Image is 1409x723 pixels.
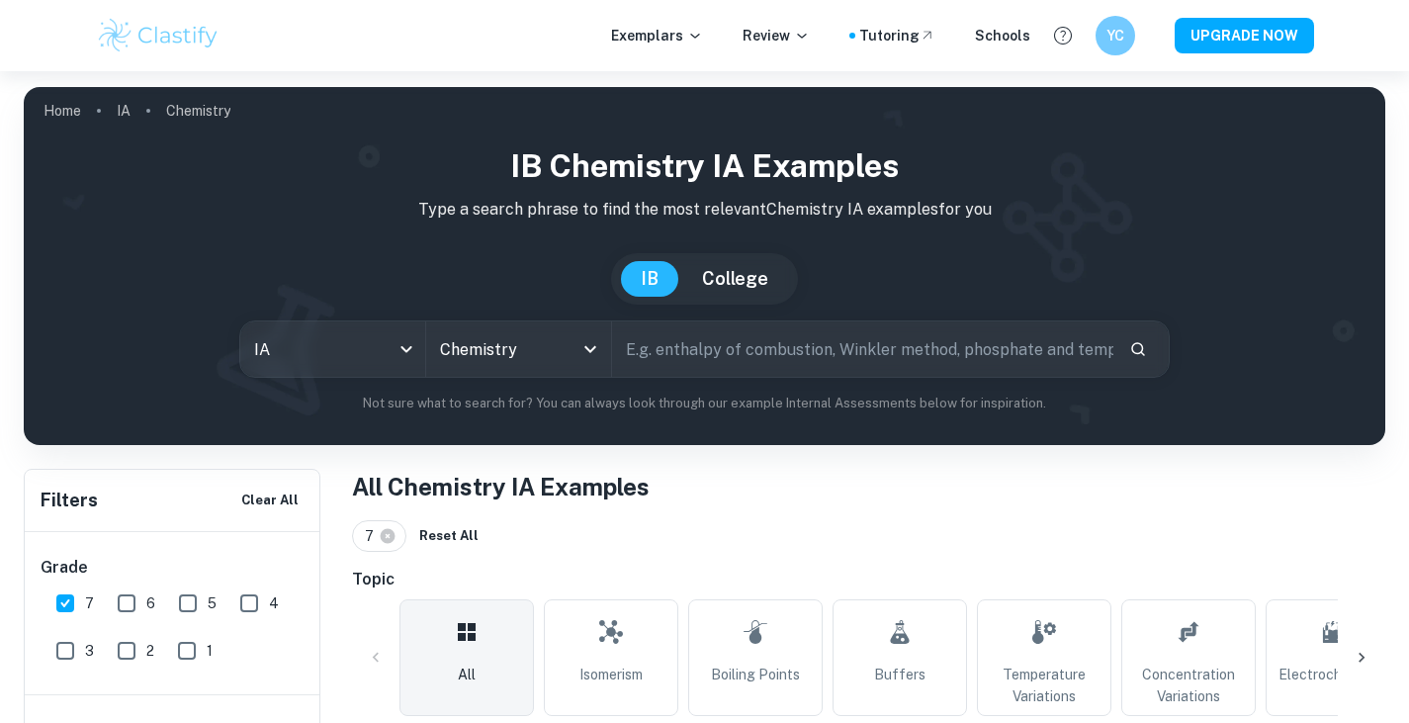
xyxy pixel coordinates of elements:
button: Open [576,335,604,363]
h6: Grade [41,556,306,580]
div: 7 [352,520,406,552]
h1: IB Chemistry IA examples [40,142,1369,190]
button: College [682,261,788,297]
a: Schools [975,25,1030,46]
img: Clastify logo [96,16,221,55]
div: IA [240,321,425,377]
span: 6 [146,592,155,614]
span: 4 [269,592,279,614]
a: IA [117,97,131,125]
span: 5 [208,592,217,614]
img: profile cover [24,87,1385,445]
p: Chemistry [166,100,230,122]
button: Reset All [414,521,484,551]
span: Temperature Variations [986,664,1102,707]
span: Electrochemistry [1278,664,1388,685]
p: Not sure what to search for? You can always look through our example Internal Assessments below f... [40,394,1369,413]
span: 1 [207,640,213,662]
a: Tutoring [859,25,935,46]
h1: All Chemistry IA Examples [352,469,1385,504]
button: Search [1121,332,1155,366]
button: UPGRADE NOW [1175,18,1314,53]
p: Review [743,25,810,46]
p: Exemplars [611,25,703,46]
button: Clear All [236,486,304,515]
button: IB [621,261,678,297]
span: 3 [85,640,94,662]
span: 7 [85,592,94,614]
span: Concentration Variations [1130,664,1247,707]
span: All [458,664,476,685]
button: YC [1096,16,1135,55]
h6: Topic [352,568,1385,591]
button: Help and Feedback [1046,19,1080,52]
h6: Filters [41,487,98,514]
input: E.g. enthalpy of combustion, Winkler method, phosphate and temperature... [612,321,1114,377]
span: 7 [365,525,383,547]
p: Type a search phrase to find the most relevant Chemistry IA examples for you [40,198,1369,222]
h6: YC [1103,25,1126,46]
a: Home [44,97,81,125]
span: 2 [146,640,154,662]
span: Buffers [874,664,925,685]
span: Isomerism [579,664,643,685]
span: Boiling Points [711,664,800,685]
